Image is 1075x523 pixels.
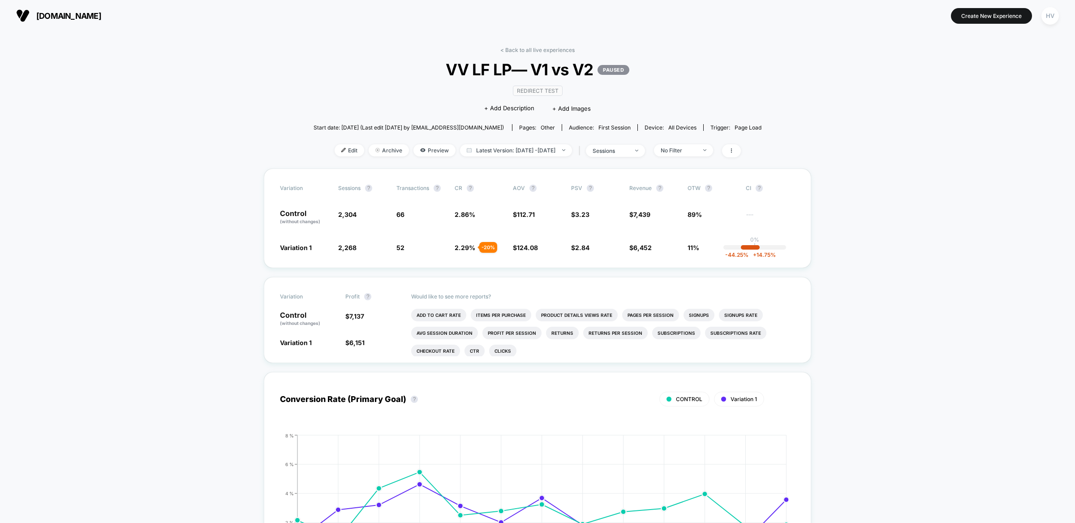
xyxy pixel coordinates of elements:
[562,149,565,151] img: end
[280,219,320,224] span: (without changes)
[500,47,575,53] a: < Back to all live experiences
[661,147,697,154] div: No Filter
[519,124,555,131] div: Pages:
[629,211,650,218] span: $
[731,396,757,402] span: Variation 1
[576,144,586,157] span: |
[569,124,631,131] div: Audience:
[482,327,542,339] li: Profit Per Session
[571,185,582,191] span: PSV
[484,104,534,113] span: + Add Description
[455,244,475,251] span: 2.29 %
[369,144,409,156] span: Archive
[280,244,312,251] span: Variation 1
[668,124,697,131] span: all devices
[411,309,466,321] li: Add To Cart Rate
[411,327,478,339] li: Avg Session Duration
[719,309,763,321] li: Signups Rate
[1041,7,1059,25] div: HV
[375,148,380,152] img: end
[341,148,346,152] img: edit
[517,244,538,251] span: 124.08
[411,396,418,403] button: ?
[280,339,312,346] span: Variation 1
[656,185,663,192] button: ?
[280,293,329,300] span: Variation
[703,149,706,151] img: end
[536,309,618,321] li: Product Details Views Rate
[335,144,364,156] span: Edit
[652,327,701,339] li: Subscriptions
[434,185,441,192] button: ?
[541,124,555,131] span: other
[725,251,748,258] span: -44.25 %
[280,210,329,225] p: Control
[364,293,371,300] button: ?
[688,244,699,251] span: 11%
[529,185,537,192] button: ?
[280,185,329,192] span: Variation
[705,327,766,339] li: Subscriptions Rate
[583,327,648,339] li: Returns Per Session
[754,243,756,250] p: |
[676,396,702,402] span: CONTROL
[411,293,795,300] p: Would like to see more reports?
[36,11,101,21] span: [DOMAIN_NAME]
[338,185,361,191] span: Sessions
[349,339,365,346] span: 6,151
[513,211,535,218] span: $
[593,147,628,154] div: sessions
[16,9,30,22] img: Visually logo
[349,312,364,320] span: 7,137
[746,212,795,225] span: ---
[684,309,714,321] li: Signups
[411,345,460,357] li: Checkout Rate
[951,8,1032,24] button: Create New Experience
[464,345,485,357] li: Ctr
[622,309,679,321] li: Pages Per Session
[635,150,638,151] img: end
[633,211,650,218] span: 7,439
[365,185,372,192] button: ?
[598,65,629,75] p: PAUSED
[1039,7,1062,25] button: HV
[750,236,759,243] p: 0%
[13,9,104,23] button: [DOMAIN_NAME]
[598,124,631,131] span: First Session
[285,461,294,467] tspan: 6 %
[705,185,712,192] button: ?
[336,60,739,79] span: VV LF LP— V1 vs V2
[280,320,320,326] span: (without changes)
[280,311,336,327] p: Control
[396,244,404,251] span: 52
[587,185,594,192] button: ?
[345,293,360,300] span: Profit
[575,244,589,251] span: 2.84
[517,211,535,218] span: 112.71
[396,185,429,191] span: Transactions
[338,211,357,218] span: 2,304
[753,251,757,258] span: +
[746,185,795,192] span: CI
[467,148,472,152] img: calendar
[688,185,737,192] span: OTW
[513,86,563,96] span: Redirect Test
[396,211,404,218] span: 66
[314,124,504,131] span: Start date: [DATE] (Last edit [DATE] by [EMAIL_ADDRESS][DOMAIN_NAME])
[546,327,579,339] li: Returns
[285,432,294,438] tspan: 8 %
[637,124,703,131] span: Device:
[633,244,652,251] span: 6,452
[688,211,702,218] span: 89%
[748,251,776,258] span: 14.75 %
[467,185,474,192] button: ?
[571,211,589,218] span: $
[413,144,456,156] span: Preview
[513,185,525,191] span: AOV
[735,124,761,131] span: Page Load
[710,124,761,131] div: Trigger:
[455,211,475,218] span: 2.86 %
[489,345,516,357] li: Clicks
[513,244,538,251] span: $
[345,312,364,320] span: $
